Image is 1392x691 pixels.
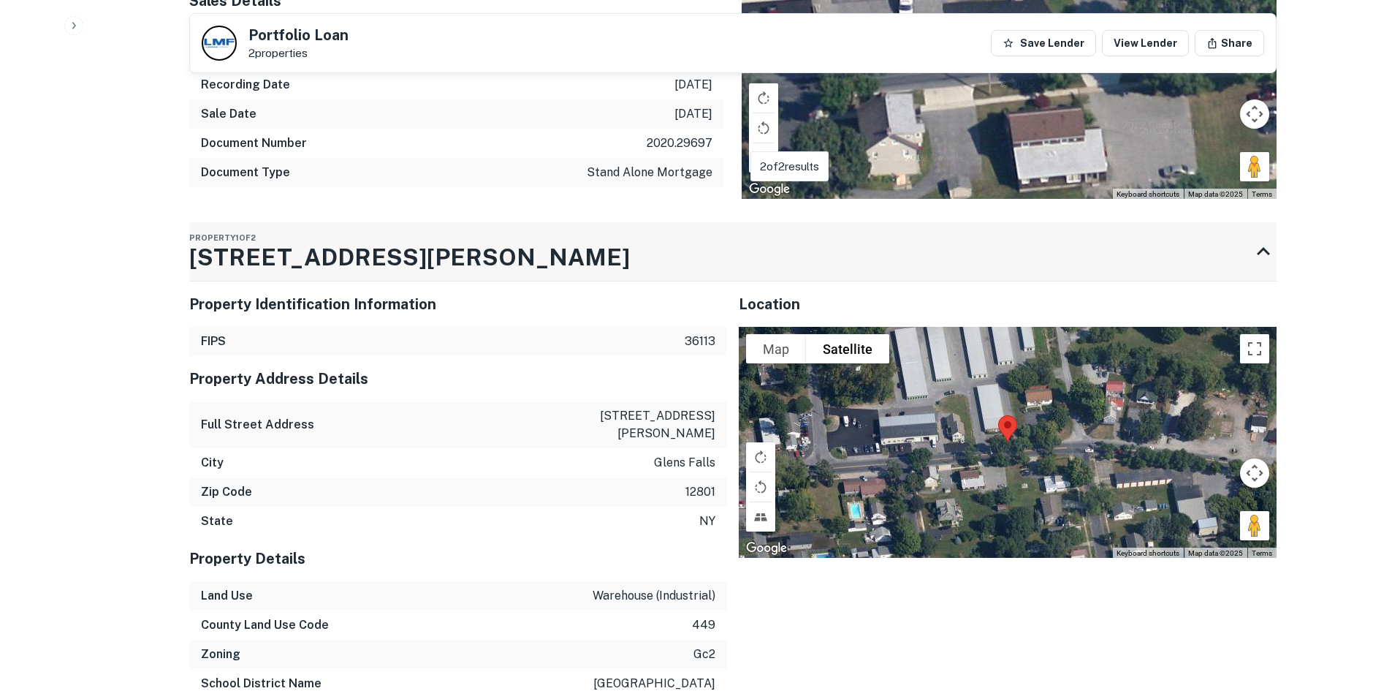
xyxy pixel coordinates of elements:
[1240,152,1269,181] button: Drag Pegman onto the map to open Street View
[742,539,791,558] a: Open this area in Google Maps (opens a new window)
[1117,548,1179,559] button: Keyboard shortcuts
[746,334,806,363] button: Show street map
[739,293,1277,315] h5: Location
[685,333,715,350] p: 36113
[201,513,233,530] h6: State
[201,616,329,634] h6: County Land Use Code
[201,105,256,123] h6: Sale Date
[201,416,314,434] h6: Full Street Address
[201,164,290,181] h6: Document Type
[201,135,307,152] h6: Document Number
[584,407,715,442] p: [STREET_ADDRESS][PERSON_NAME]
[1188,549,1243,557] span: Map data ©2025
[685,483,715,501] p: 12801
[201,646,240,663] h6: Zoning
[201,454,224,472] h6: City
[674,76,712,94] p: [DATE]
[1252,549,1272,557] a: Terms (opens in new tab)
[991,30,1096,56] button: Save Lender
[248,28,349,42] h5: Portfolio Loan
[189,293,727,315] h5: Property Identification Information
[587,164,712,181] p: stand alone mortgage
[1252,190,1272,198] a: Terms (opens in new tab)
[647,135,712,152] p: 2020.29697
[1102,30,1189,56] a: View Lender
[746,502,775,532] button: Tilt map
[693,646,715,663] p: gc2
[749,113,778,143] button: Rotate map counterclockwise
[692,616,715,634] p: 449
[248,47,349,60] p: 2 properties
[746,472,775,502] button: Rotate map counterclockwise
[201,483,252,501] h6: Zip Code
[749,143,778,173] button: Tilt map
[654,454,715,472] p: glens falls
[189,240,630,275] h3: [STREET_ADDRESS][PERSON_NAME]
[746,442,775,472] button: Rotate map clockwise
[1117,189,1179,200] button: Keyboard shortcuts
[745,180,794,199] img: Google
[742,539,791,558] img: Google
[189,222,1277,281] div: Property1of2[STREET_ADDRESS][PERSON_NAME]
[674,105,712,123] p: [DATE]
[749,83,778,113] button: Rotate map clockwise
[201,333,226,350] h6: FIPS
[189,233,256,242] span: Property 1 of 2
[1240,458,1269,488] button: Map camera controls
[1240,99,1269,129] button: Map camera controls
[593,587,715,605] p: warehouse (industrial)
[189,368,727,390] h5: Property Address Details
[699,513,715,530] p: ny
[189,548,727,570] h5: Property Details
[1188,190,1243,198] span: Map data ©2025
[1195,30,1264,56] button: Share
[1240,334,1269,363] button: Toggle fullscreen view
[1240,511,1269,540] button: Drag Pegman onto the map to open Street View
[745,180,794,199] a: Open this area in Google Maps (opens a new window)
[760,158,819,175] p: 2 of 2 results
[1319,574,1392,644] iframe: Chat Widget
[201,587,253,605] h6: Land Use
[201,76,290,94] h6: Recording Date
[806,334,889,363] button: Show satellite imagery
